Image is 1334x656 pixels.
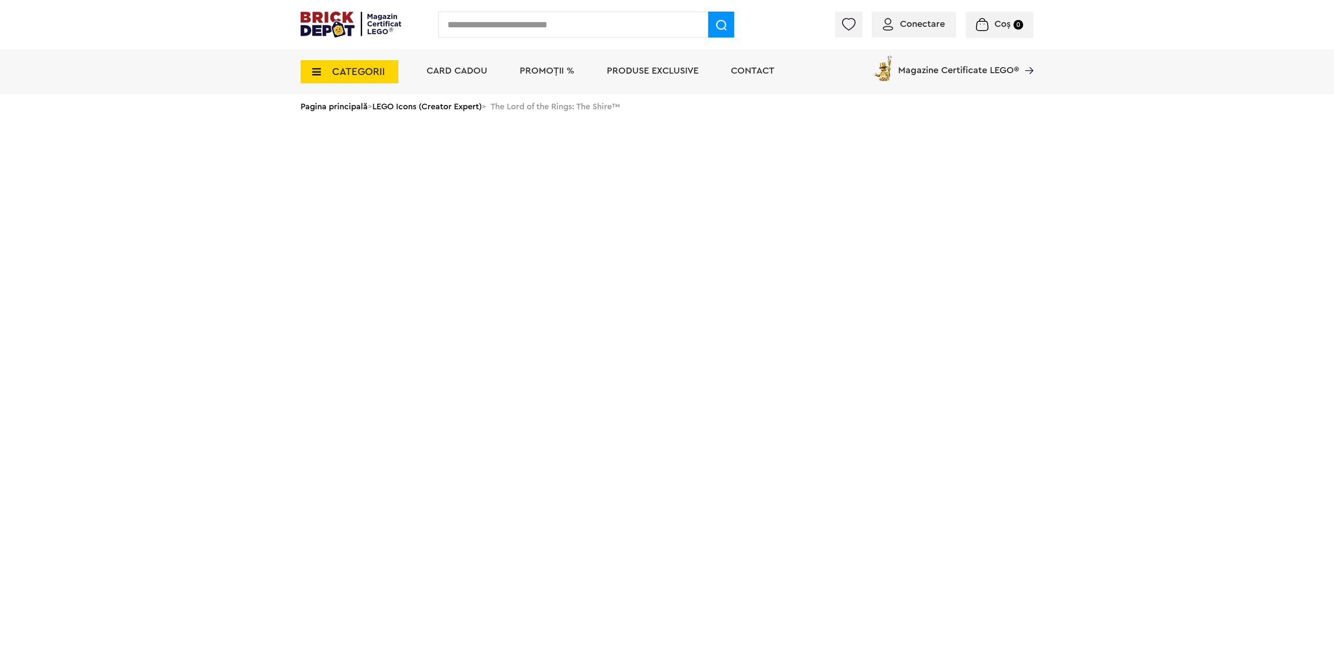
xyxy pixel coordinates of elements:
span: Coș [994,19,1011,29]
span: Magazine Certificate LEGO® [898,54,1019,75]
a: Magazine Certificate LEGO® [1019,54,1033,63]
span: Conectare [900,19,945,29]
a: Card Cadou [427,66,487,75]
a: Contact [731,66,774,75]
a: Conectare [883,19,945,29]
span: CATEGORII [332,67,385,77]
div: > > The Lord of the Rings: The Shire™ [301,94,1033,119]
a: LEGO Icons (Creator Expert) [372,102,482,111]
a: Produse exclusive [607,66,698,75]
a: Pagina principală [301,102,368,111]
a: PROMOȚII % [520,66,574,75]
small: 0 [1013,20,1023,30]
